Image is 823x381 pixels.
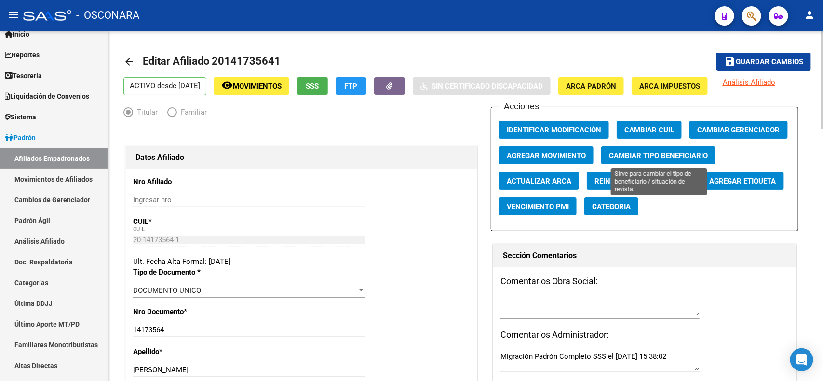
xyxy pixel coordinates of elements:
mat-icon: remove_red_eye [221,79,233,91]
span: Cambiar Tipo Beneficiario [609,151,708,160]
span: Categoria [592,202,631,211]
mat-icon: menu [8,9,19,21]
button: Identificar Modificación [499,121,609,139]
div: Open Intercom Messenger [790,348,813,371]
p: Nro Documento [133,306,234,317]
h3: Comentarios Obra Social: [500,275,789,288]
h3: Comentarios Administrador: [500,328,789,342]
span: Cambiar CUIL [624,126,674,134]
span: Agregar Etiqueta [709,177,776,185]
mat-icon: save [724,55,736,67]
button: Actualizar ARCA [499,172,579,190]
span: - OSCONARA [76,5,139,26]
button: FTP [336,77,366,95]
button: Sin Certificado Discapacidad [413,77,551,95]
span: Tesorería [5,70,42,81]
span: Actualizar ARCA [507,177,571,185]
span: Inicio [5,29,29,39]
span: ARCA Impuestos [639,82,700,91]
span: DOCUMENTO UNICO [133,286,201,295]
button: Reinformar Movimiento [587,172,694,190]
button: Cambiar CUIL [617,121,682,139]
span: Cambiar Gerenciador [697,126,780,134]
span: FTP [345,82,358,91]
span: Guardar cambios [736,58,803,66]
span: Familiar [177,107,207,118]
span: Sin Certificado Discapacidad [432,82,543,91]
p: Tipo de Documento * [133,267,234,277]
button: Agregar Movimiento [499,146,594,164]
span: SSS [306,82,319,91]
button: Cambiar Gerenciador [689,121,788,139]
button: Movimientos [214,77,289,95]
button: Guardar cambios [716,53,811,70]
div: Ult. Fecha Alta Formal: [DATE] [133,256,470,267]
span: Análisis Afiliado [723,78,775,87]
span: Agregar Movimiento [507,151,586,160]
span: Titular [133,107,158,118]
p: ACTIVO desde [DATE] [123,77,206,95]
h3: Acciones [499,100,542,113]
span: ARCA Padrón [566,82,616,91]
span: Padrón [5,132,36,143]
p: Nro Afiliado [133,176,234,187]
mat-radio-group: Elija una opción [123,110,216,118]
span: Movimientos [233,82,282,91]
button: ARCA Impuestos [632,77,708,95]
button: Agregar Etiqueta [702,172,784,190]
span: Editar Afiliado 20141735641 [143,55,281,67]
button: ARCA Padrón [558,77,624,95]
span: Sistema [5,112,36,122]
mat-icon: person [804,9,815,21]
mat-icon: arrow_back [123,56,135,67]
span: Liquidación de Convenios [5,91,89,102]
span: Identificar Modificación [507,126,601,134]
button: SSS [297,77,328,95]
span: Reportes [5,50,40,60]
p: Apellido [133,346,234,357]
button: Cambiar Tipo Beneficiario [601,146,715,164]
span: Reinformar Movimiento [594,177,686,185]
h1: Datos Afiliado [135,150,467,165]
span: Vencimiento PMI [507,202,569,211]
button: Categoria [584,197,638,215]
button: Vencimiento PMI [499,197,577,215]
h1: Sección Comentarios [503,248,787,263]
p: CUIL [133,216,234,227]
